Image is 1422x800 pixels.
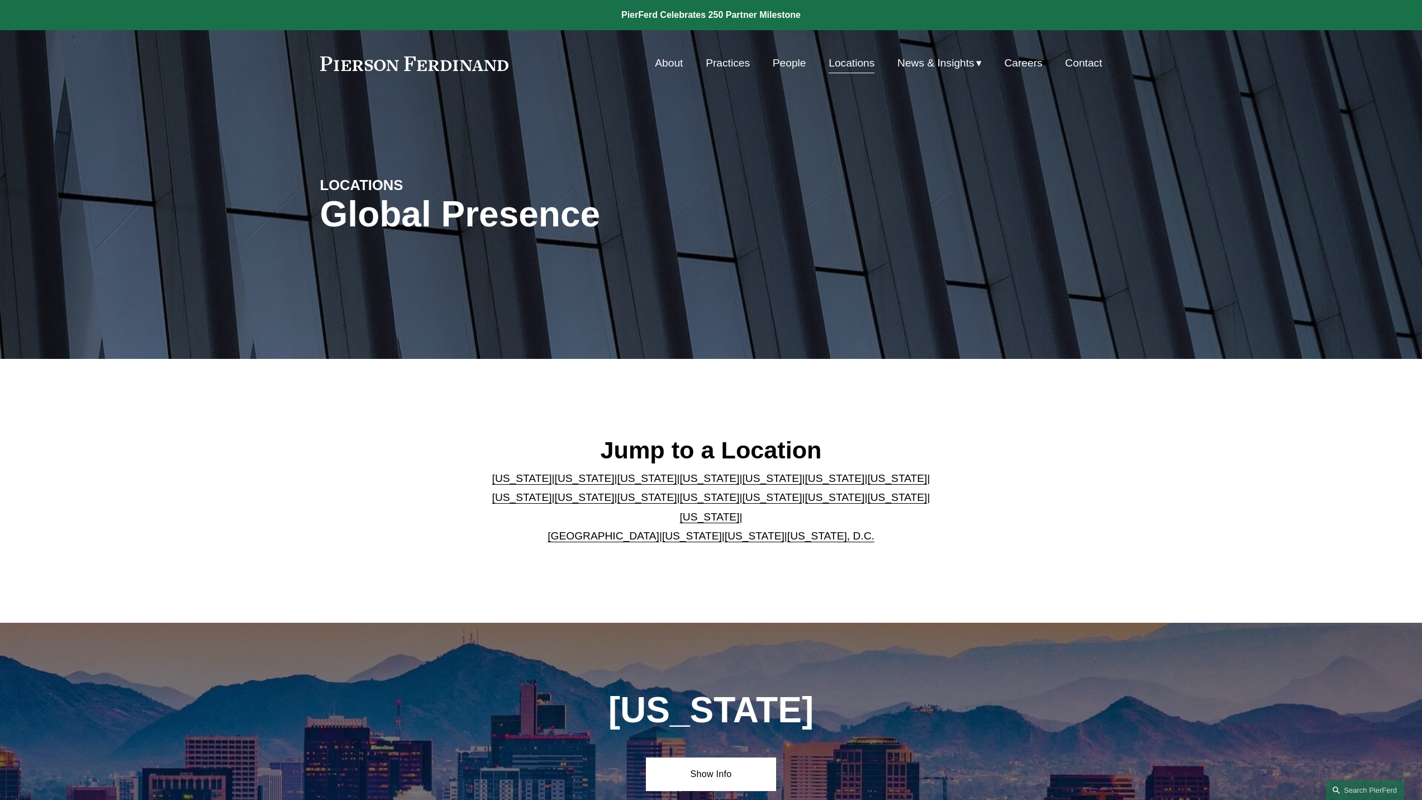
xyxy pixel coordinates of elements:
[548,530,659,542] a: [GEOGRAPHIC_DATA]
[742,472,802,484] a: [US_STATE]
[555,472,615,484] a: [US_STATE]
[742,491,802,503] a: [US_STATE]
[680,472,740,484] a: [US_STATE]
[483,469,939,546] p: | | | | | | | | | | | | | | | | | |
[867,491,927,503] a: [US_STATE]
[320,176,516,194] h4: LOCATIONS
[829,53,874,74] a: Locations
[662,530,722,542] a: [US_STATE]
[555,491,615,503] a: [US_STATE]
[1004,53,1042,74] a: Careers
[787,530,874,542] a: [US_STATE], D.C.
[1065,53,1102,74] a: Contact
[617,491,677,503] a: [US_STATE]
[897,54,974,73] span: News & Insights
[617,472,677,484] a: [US_STATE]
[805,491,864,503] a: [US_STATE]
[646,758,776,791] a: Show Info
[706,53,750,74] a: Practices
[492,491,552,503] a: [US_STATE]
[320,194,841,235] h1: Global Presence
[680,491,740,503] a: [US_STATE]
[655,53,683,74] a: About
[548,690,874,731] h1: [US_STATE]
[680,511,740,523] a: [US_STATE]
[897,53,982,74] a: folder dropdown
[805,472,864,484] a: [US_STATE]
[725,530,784,542] a: [US_STATE]
[867,472,927,484] a: [US_STATE]
[773,53,806,74] a: People
[492,472,552,484] a: [US_STATE]
[483,435,939,465] h2: Jump to a Location
[1326,780,1404,800] a: Search this site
